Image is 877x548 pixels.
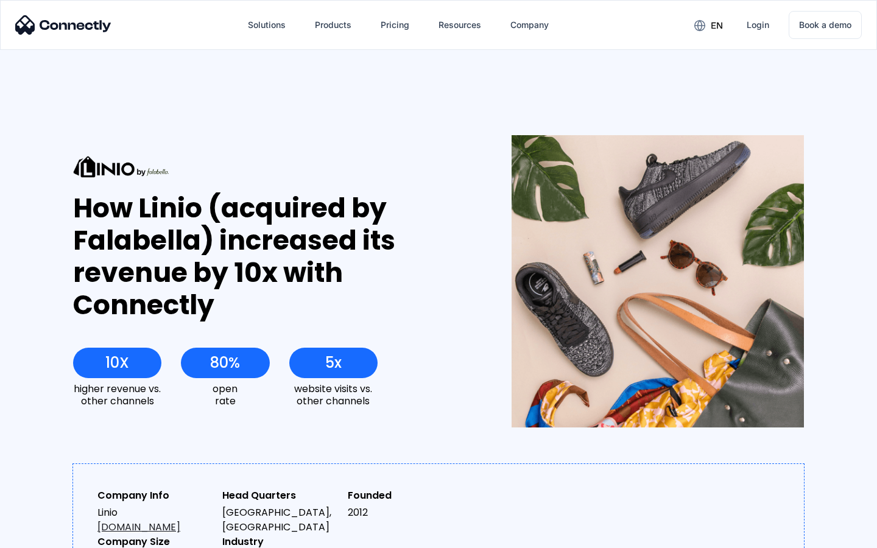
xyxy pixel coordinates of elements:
div: 10X [105,354,129,371]
div: [GEOGRAPHIC_DATA], [GEOGRAPHIC_DATA] [222,505,337,535]
a: Pricing [371,10,419,40]
ul: Language list [24,527,73,544]
div: Pricing [381,16,409,33]
div: Head Quarters [222,488,337,503]
div: website visits vs. other channels [289,383,378,406]
div: Founded [348,488,463,503]
a: Login [737,10,779,40]
div: Login [747,16,769,33]
div: 5x [325,354,342,371]
aside: Language selected: English [12,527,73,544]
div: Resources [438,16,481,33]
div: Solutions [248,16,286,33]
div: 80% [210,354,240,371]
div: higher revenue vs. other channels [73,383,161,406]
div: open rate [181,383,269,406]
div: Company [510,16,549,33]
div: Products [315,16,351,33]
div: 2012 [348,505,463,520]
a: Book a demo [789,11,862,39]
div: Company Info [97,488,213,503]
a: [DOMAIN_NAME] [97,520,180,534]
div: Linio [97,505,213,535]
div: How Linio (acquired by Falabella) increased its revenue by 10x with Connectly [73,192,467,321]
img: Connectly Logo [15,15,111,35]
div: en [711,17,723,34]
